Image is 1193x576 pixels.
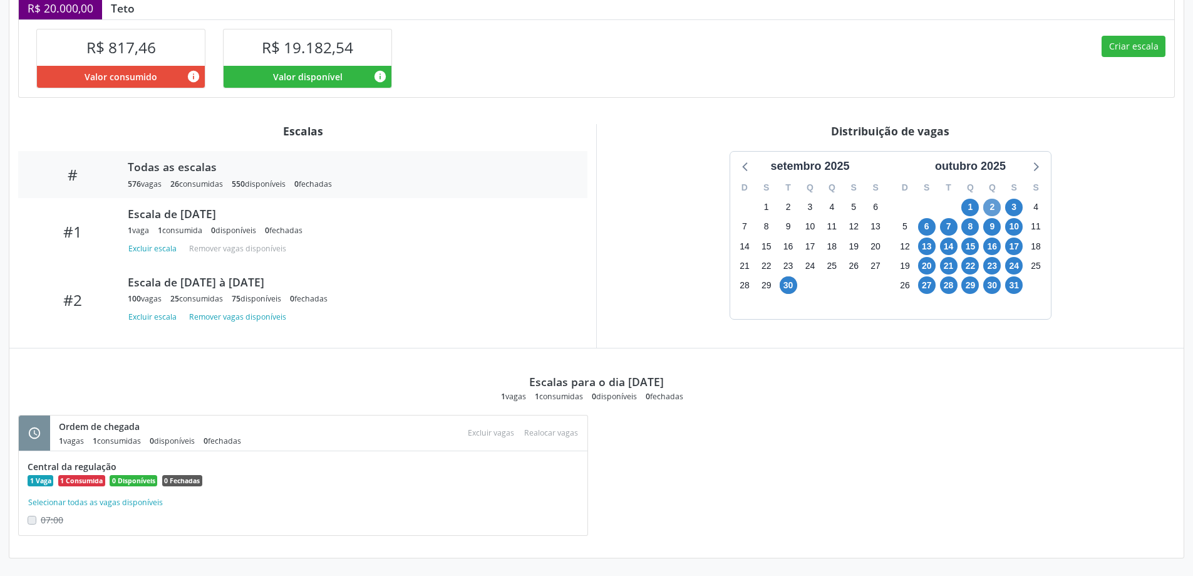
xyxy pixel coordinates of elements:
[102,1,143,15] div: Teto
[128,207,570,221] div: Escala de [DATE]
[823,238,840,255] span: quinta-feira, 18 de setembro de 2025
[918,257,936,275] span: segunda-feira, 20 de outubro de 2025
[1005,218,1023,236] span: sexta-feira, 10 de outubro de 2025
[983,257,1001,275] span: quinta-feira, 23 de outubro de 2025
[780,238,797,255] span: terça-feira, 16 de setembro de 2025
[290,293,294,304] span: 0
[867,238,884,255] span: sábado, 20 de setembro de 2025
[894,178,916,197] div: D
[916,178,937,197] div: S
[758,276,775,294] span: segunda-feira, 29 de setembro de 2025
[1005,276,1023,294] span: sexta-feira, 31 de outubro de 2025
[736,257,753,275] span: domingo, 21 de setembro de 2025
[18,124,587,138] div: Escalas
[59,436,63,446] span: 1
[128,275,570,289] div: Escala de [DATE] à [DATE]
[734,178,756,197] div: D
[867,257,884,275] span: sábado, 27 de setembro de 2025
[758,218,775,236] span: segunda-feira, 8 de setembro de 2025
[150,436,195,446] div: disponíveis
[1027,257,1045,275] span: sábado, 25 de outubro de 2025
[1025,178,1047,197] div: S
[867,218,884,236] span: sábado, 13 de setembro de 2025
[843,178,865,197] div: S
[128,179,162,189] div: vagas
[170,179,179,189] span: 26
[28,460,579,473] div: Central da regulação
[93,436,141,446] div: consumidas
[918,238,936,255] span: segunda-feira, 13 de outubro de 2025
[940,257,958,275] span: terça-feira, 21 de outubro de 2025
[162,475,202,486] span: 0 Fechadas
[823,199,840,216] span: quinta-feira, 4 de setembro de 2025
[128,293,141,304] span: 100
[758,199,775,216] span: segunda-feira, 1 de setembro de 2025
[867,199,884,216] span: sábado, 6 de setembro de 2025
[373,70,387,83] i: Valor disponível para agendamentos feitos para este serviço
[755,178,777,197] div: S
[110,475,157,486] span: 0 Disponíveis
[59,420,250,433] div: Ordem de chegada
[1027,218,1045,236] span: sábado, 11 de outubro de 2025
[937,178,959,197] div: T
[463,424,519,441] div: Escolha as vagas para excluir
[59,436,84,446] div: vagas
[211,225,256,236] div: disponíveis
[232,179,245,189] span: 550
[983,199,1001,216] span: quinta-feira, 2 de outubro de 2025
[211,225,215,236] span: 0
[232,179,286,189] div: disponíveis
[265,225,269,236] span: 0
[765,158,854,175] div: setembro 2025
[801,218,819,236] span: quarta-feira, 10 de setembro de 2025
[896,276,914,294] span: domingo, 26 de outubro de 2025
[170,293,179,304] span: 25
[170,293,223,304] div: consumidas
[845,257,862,275] span: sexta-feira, 26 de setembro de 2025
[780,276,797,294] span: terça-feira, 30 de setembro de 2025
[27,223,119,241] div: #1
[27,291,119,309] div: #2
[918,276,936,294] span: segunda-feira, 27 de outubro de 2025
[1005,238,1023,255] span: sexta-feira, 17 de outubro de 2025
[128,225,132,236] span: 1
[799,178,821,197] div: Q
[204,436,208,446] span: 0
[801,199,819,216] span: quarta-feira, 3 de setembro de 2025
[823,257,840,275] span: quinta-feira, 25 de setembro de 2025
[262,37,353,58] span: R$ 19.182,54
[150,436,154,446] span: 0
[1005,257,1023,275] span: sexta-feira, 24 de outubro de 2025
[865,178,887,197] div: S
[646,391,683,402] div: fechadas
[158,225,162,236] span: 1
[294,179,332,189] div: fechadas
[736,276,753,294] span: domingo, 28 de setembro de 2025
[918,218,936,236] span: segunda-feira, 6 de outubro de 2025
[93,436,97,446] span: 1
[1027,199,1045,216] span: sábado, 4 de outubro de 2025
[1027,238,1045,255] span: sábado, 18 de outubro de 2025
[232,293,240,304] span: 75
[184,308,291,325] button: Remover vagas disponíveis
[204,436,241,446] div: fechadas
[85,70,157,83] span: Valor consumido
[983,276,1001,294] span: quinta-feira, 30 de outubro de 2025
[265,225,302,236] div: fechadas
[823,218,840,236] span: quinta-feira, 11 de setembro de 2025
[158,225,202,236] div: consumida
[519,424,583,441] div: Escolha as vagas para realocar
[232,293,281,304] div: disponíveis
[535,391,583,402] div: consumidas
[845,218,862,236] span: sexta-feira, 12 de setembro de 2025
[758,238,775,255] span: segunda-feira, 15 de setembro de 2025
[128,293,162,304] div: vagas
[535,391,539,402] span: 1
[780,199,797,216] span: terça-feira, 2 de setembro de 2025
[1003,178,1025,197] div: S
[58,475,105,486] span: 1 Consumida
[1102,36,1165,57] button: Criar escala
[128,160,570,174] div: Todas as escalas
[959,178,981,197] div: Q
[961,257,979,275] span: quarta-feira, 22 de outubro de 2025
